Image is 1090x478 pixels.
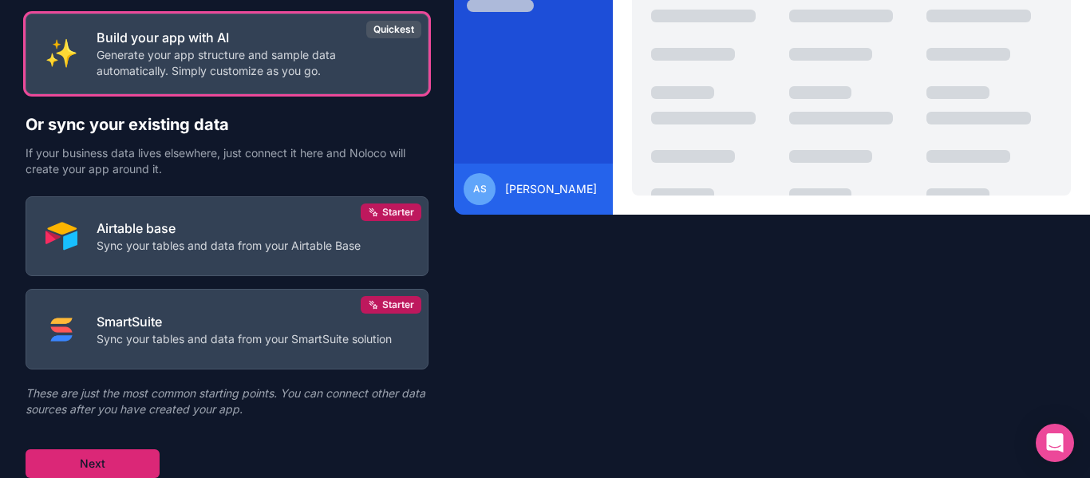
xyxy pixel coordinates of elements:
[382,298,414,311] span: Starter
[45,38,77,69] img: INTERNAL_WITH_AI
[26,145,428,177] p: If your business data lives elsewhere, just connect it here and Noloco will create your app aroun...
[473,183,487,196] span: as
[382,206,414,219] span: Starter
[26,196,428,277] button: AIRTABLEAirtable baseSync your tables and data from your Airtable BaseStarter
[26,449,160,478] button: Next
[26,14,428,94] button: INTERNAL_WITH_AIBuild your app with AIGenerate your app structure and sample data automatically. ...
[1036,424,1074,462] div: Open Intercom Messenger
[366,21,421,38] div: Quickest
[97,219,361,238] p: Airtable base
[97,238,361,254] p: Sync your tables and data from your Airtable Base
[505,181,597,197] span: [PERSON_NAME]
[97,28,409,47] p: Build your app with AI
[26,113,428,136] h2: Or sync your existing data
[97,312,392,331] p: SmartSuite
[97,331,392,347] p: Sync your tables and data from your SmartSuite solution
[45,220,77,252] img: AIRTABLE
[97,47,409,79] p: Generate your app structure and sample data automatically. Simply customize as you go.
[26,385,428,417] p: These are just the most common starting points. You can connect other data sources after you have...
[26,289,428,369] button: SMART_SUITESmartSuiteSync your tables and data from your SmartSuite solutionStarter
[45,314,77,346] img: SMART_SUITE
